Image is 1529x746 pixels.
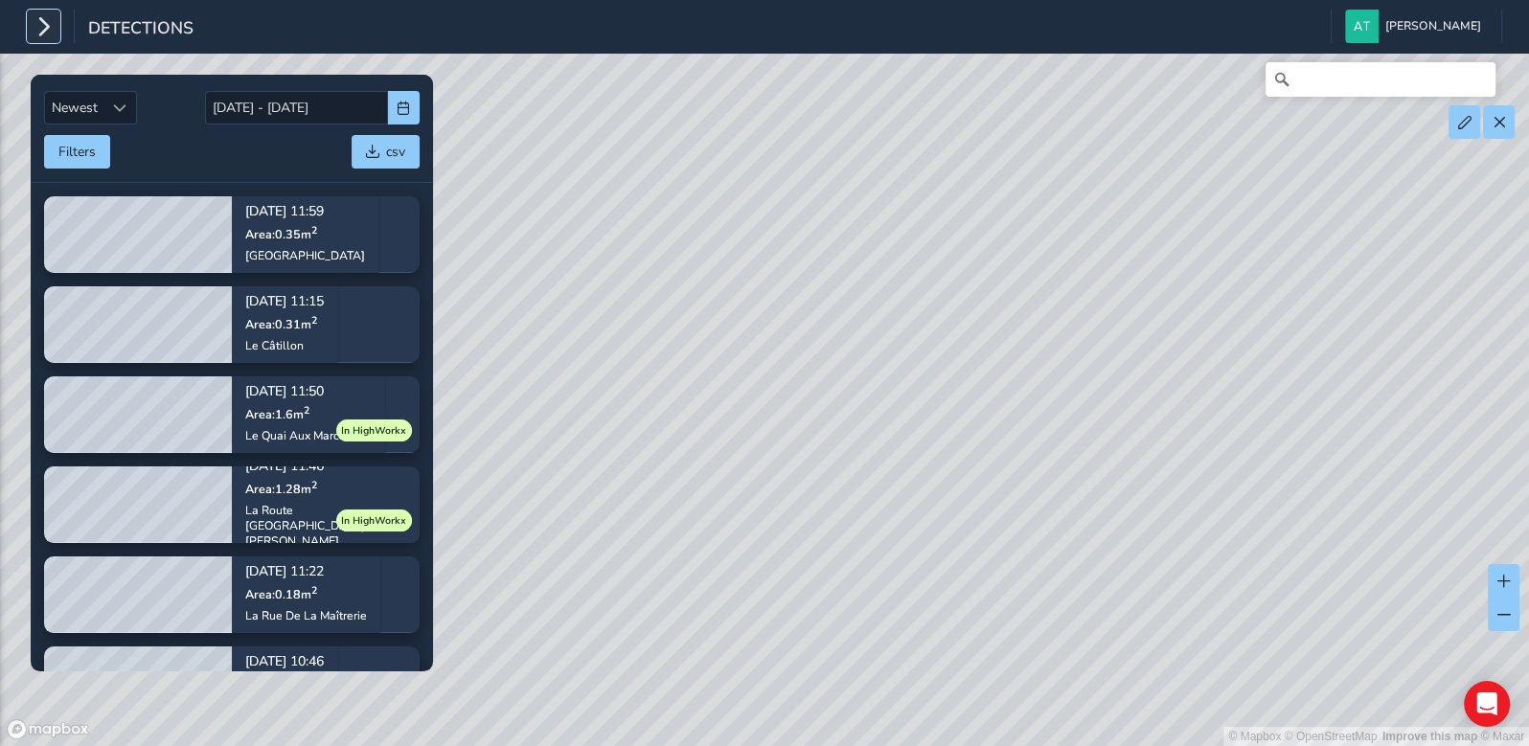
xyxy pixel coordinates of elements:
span: Detections [88,16,194,43]
div: [GEOGRAPHIC_DATA] [245,247,365,262]
div: La Route [GEOGRAPHIC_DATA][PERSON_NAME] [245,502,406,548]
p: [DATE] 11:59 [245,205,365,218]
span: In HighWorkx [341,423,406,439]
p: [DATE] 11:46 [245,460,406,473]
input: Search [1266,62,1495,97]
button: Filters [44,135,110,169]
div: La Rue De La Maîtrerie [245,607,367,622]
p: [DATE] 11:50 [245,385,372,398]
sup: 2 [311,222,317,237]
p: [DATE] 11:15 [245,295,324,308]
span: Area: 1.6 m [245,405,309,421]
sup: 2 [311,312,317,327]
div: Sort by Date [104,92,136,124]
div: Le Câtillon [245,337,324,352]
span: Area: 0.35 m [245,225,317,241]
span: Newest [45,92,104,124]
sup: 2 [304,402,309,417]
sup: 2 [311,582,317,597]
span: csv [386,143,405,161]
button: csv [352,135,420,169]
div: Le Quai Aux Marchands [245,427,372,442]
span: Area: 0.31 m [245,315,317,331]
p: [DATE] 11:22 [245,565,367,578]
img: diamond-layout [1345,10,1379,43]
span: Area: 0.18 m [245,585,317,601]
span: In HighWorkx [341,513,406,529]
sup: 2 [311,477,317,491]
span: Area: 1.28 m [245,480,317,496]
span: [PERSON_NAME] [1385,10,1481,43]
button: [PERSON_NAME] [1345,10,1488,43]
div: Open Intercom Messenger [1464,681,1510,727]
p: [DATE] 10:46 [245,655,324,668]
